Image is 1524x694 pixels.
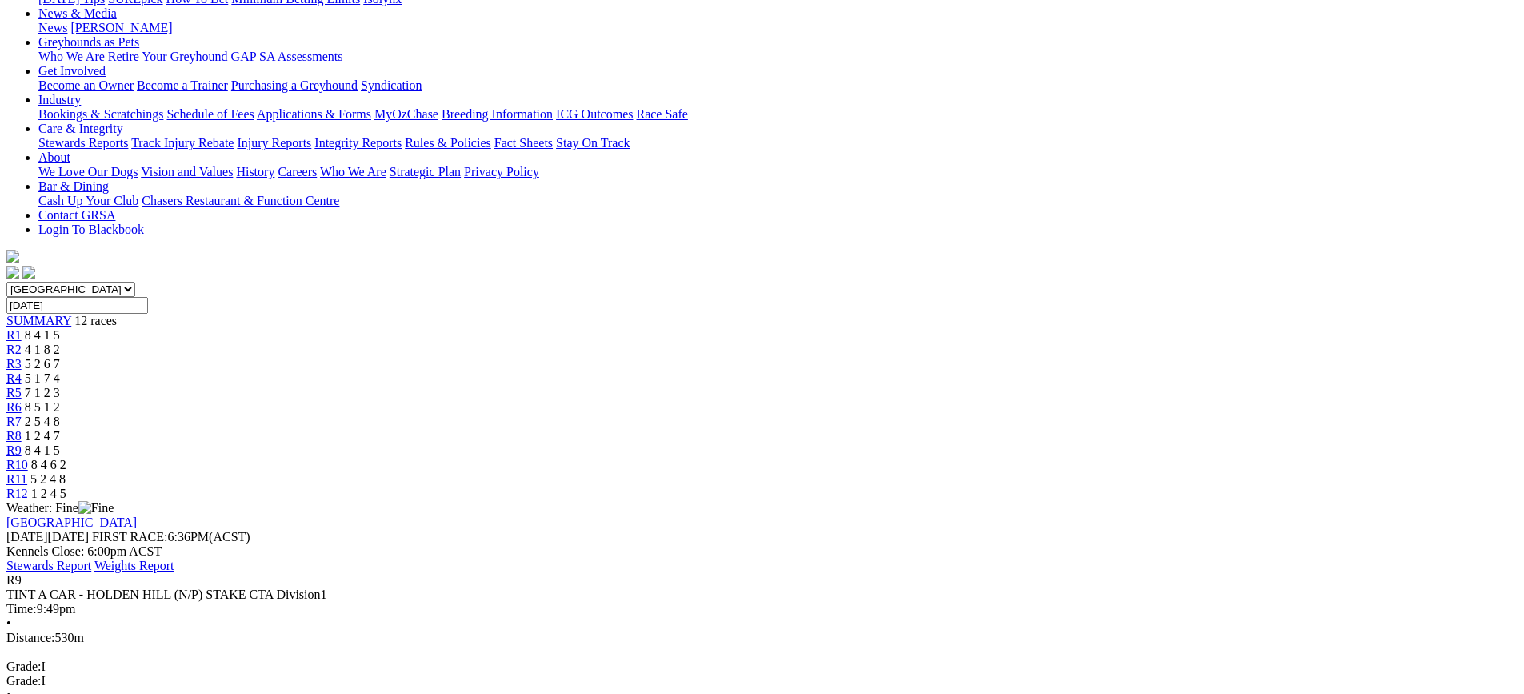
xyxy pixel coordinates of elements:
span: Weather: Fine [6,501,114,515]
a: R12 [6,487,28,500]
span: 6:36PM(ACST) [92,530,250,544]
span: R9 [6,573,22,587]
a: Rules & Policies [405,136,491,150]
div: Kennels Close: 6:00pm ACST [6,544,1518,559]
a: [GEOGRAPHIC_DATA] [6,515,137,529]
div: 9:49pm [6,602,1518,616]
div: I [6,660,1518,674]
div: About [38,165,1518,179]
a: Stewards Reports [38,136,128,150]
img: facebook.svg [6,266,19,279]
span: Grade: [6,674,42,688]
a: Retire Your Greyhound [108,50,228,63]
a: Login To Blackbook [38,223,144,236]
a: R4 [6,371,22,385]
a: About [38,150,70,164]
span: 5 2 6 7 [25,357,60,371]
img: twitter.svg [22,266,35,279]
a: History [236,165,274,179]
a: GAP SA Assessments [231,50,343,63]
a: Bookings & Scratchings [38,107,163,121]
a: Syndication [361,78,422,92]
div: 530m [6,631,1518,645]
span: 5 2 4 8 [30,472,66,486]
a: Chasers Restaurant & Function Centre [142,194,339,207]
a: MyOzChase [374,107,438,121]
span: Time: [6,602,37,616]
a: Vision and Values [141,165,233,179]
div: News & Media [38,21,1518,35]
a: Integrity Reports [314,136,402,150]
span: [DATE] [6,530,48,544]
a: Industry [38,93,81,106]
a: R2 [6,343,22,356]
span: [DATE] [6,530,89,544]
a: R7 [6,415,22,428]
a: Who We Are [38,50,105,63]
span: 8 5 1 2 [25,400,60,414]
a: News & Media [38,6,117,20]
div: I [6,674,1518,688]
a: Purchasing a Greyhound [231,78,358,92]
span: 7 1 2 3 [25,386,60,399]
a: Become a Trainer [137,78,228,92]
a: R5 [6,386,22,399]
span: 8 4 6 2 [31,458,66,471]
span: 8 4 1 5 [25,443,60,457]
a: Careers [278,165,317,179]
a: Applications & Forms [257,107,371,121]
span: 1 2 4 7 [25,429,60,443]
span: • [6,616,11,630]
a: Schedule of Fees [166,107,254,121]
div: Industry [38,107,1518,122]
span: SUMMARY [6,314,71,327]
a: Injury Reports [237,136,311,150]
span: Grade: [6,660,42,673]
span: R6 [6,400,22,414]
a: Track Injury Rebate [131,136,234,150]
a: R3 [6,357,22,371]
a: Stay On Track [556,136,630,150]
a: Become an Owner [38,78,134,92]
span: 1 2 4 5 [31,487,66,500]
a: R1 [6,328,22,342]
a: R11 [6,472,27,486]
a: Bar & Dining [38,179,109,193]
img: Fine [78,501,114,515]
a: News [38,21,67,34]
div: Get Involved [38,78,1518,93]
span: Distance: [6,631,54,644]
div: Greyhounds as Pets [38,50,1518,64]
span: FIRST RACE: [92,530,167,544]
a: Cash Up Your Club [38,194,138,207]
span: 5 1 7 4 [25,371,60,385]
span: 8 4 1 5 [25,328,60,342]
a: Contact GRSA [38,208,115,222]
a: Breeding Information [442,107,553,121]
a: Race Safe [636,107,687,121]
a: R9 [6,443,22,457]
a: R10 [6,458,28,471]
div: TINT A CAR - HOLDEN HILL (N/P) STAKE CTA Division1 [6,588,1518,602]
a: Fact Sheets [494,136,553,150]
span: 2 5 4 8 [25,415,60,428]
input: Select date [6,297,148,314]
a: Weights Report [94,559,174,572]
a: Strategic Plan [390,165,461,179]
a: Privacy Policy [464,165,539,179]
img: logo-grsa-white.png [6,250,19,263]
a: We Love Our Dogs [38,165,138,179]
a: ICG Outcomes [556,107,633,121]
a: Care & Integrity [38,122,123,135]
span: 4 1 8 2 [25,343,60,356]
div: Care & Integrity [38,136,1518,150]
